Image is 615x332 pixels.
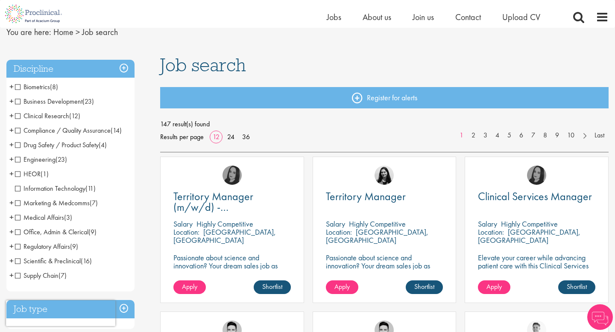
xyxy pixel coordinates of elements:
[223,166,242,185] img: Anna Klemencic
[15,126,111,135] span: Compliance / Quality Assurance
[15,82,58,91] span: Biometrics
[173,191,291,213] a: Territory Manager (m/w/d) - [GEOGRAPHIC_DATA]
[15,155,67,164] span: Engineering
[478,191,595,202] a: Clinical Services Manager
[15,140,107,149] span: Drug Safety / Product Safety
[478,227,504,237] span: Location:
[70,242,78,251] span: (9)
[15,97,94,106] span: Business Development
[15,97,82,106] span: Business Development
[9,211,14,224] span: +
[15,213,72,222] span: Medical Affairs
[15,111,69,120] span: Clinical Research
[111,126,122,135] span: (14)
[326,253,443,278] p: Passionate about science and innovation? Your dream sales job as Territory Manager awaits!
[9,269,14,282] span: +
[6,26,51,38] span: You are here:
[327,12,341,23] a: Jobs
[173,219,193,229] span: Salary
[15,111,80,120] span: Clinical Research
[15,256,92,265] span: Scientific & Preclinical
[527,166,546,185] img: Anna Klemencic
[551,131,563,140] a: 9
[9,254,14,267] span: +
[9,138,14,151] span: +
[173,189,276,225] span: Territory Manager (m/w/d) - [GEOGRAPHIC_DATA]
[15,126,122,135] span: Compliance / Quality Assurance
[486,282,502,291] span: Apply
[375,166,394,185] img: Indre Stankeviciute
[326,191,443,202] a: Territory Manager
[69,111,80,120] span: (12)
[64,213,72,222] span: (3)
[478,189,592,204] span: Clinical Services Manager
[478,280,510,294] a: Apply
[9,80,14,93] span: +
[9,225,14,238] span: +
[363,12,391,23] a: About us
[15,256,81,265] span: Scientific & Preclinical
[326,227,352,237] span: Location:
[15,227,97,236] span: Office, Admin & Clerical
[59,271,67,280] span: (7)
[90,198,98,207] span: (7)
[491,131,504,140] a: 4
[326,219,345,229] span: Salary
[160,118,609,131] span: 147 result(s) found
[590,131,609,140] a: Last
[99,140,107,149] span: (4)
[539,131,551,140] a: 8
[479,131,492,140] a: 3
[182,282,197,291] span: Apply
[9,167,14,180] span: +
[15,213,64,222] span: Medical Affairs
[527,131,539,140] a: 7
[81,256,92,265] span: (16)
[9,124,14,137] span: +
[15,169,49,178] span: HEOR
[41,169,49,178] span: (1)
[15,184,96,193] span: Information Technology
[15,198,90,207] span: Marketing & Medcomms
[326,280,358,294] a: Apply
[15,184,85,193] span: Information Technology
[6,60,135,78] h3: Discipline
[15,82,50,91] span: Biometrics
[502,12,540,23] a: Upload CV
[15,271,67,280] span: Supply Chain
[467,131,480,140] a: 2
[503,131,515,140] a: 5
[15,227,88,236] span: Office, Admin & Clerical
[50,82,58,91] span: (8)
[478,227,580,245] p: [GEOGRAPHIC_DATA], [GEOGRAPHIC_DATA]
[9,153,14,166] span: +
[196,219,253,229] p: Highly Competitive
[173,227,276,245] p: [GEOGRAPHIC_DATA], [GEOGRAPHIC_DATA]
[82,97,94,106] span: (23)
[160,53,246,76] span: Job search
[326,189,406,204] span: Territory Manager
[53,26,73,38] a: breadcrumb link
[15,140,99,149] span: Drug Safety / Product Safety
[82,26,118,38] span: Job search
[254,280,291,294] a: Shortlist
[406,280,443,294] a: Shortlist
[56,155,67,164] span: (23)
[326,227,428,245] p: [GEOGRAPHIC_DATA], [GEOGRAPHIC_DATA]
[85,184,96,193] span: (11)
[455,12,481,23] a: Contact
[587,304,613,330] img: Chatbot
[413,12,434,23] a: Join us
[455,131,468,140] a: 1
[160,87,609,108] a: Register for alerts
[501,219,558,229] p: Highly Competitive
[6,300,115,326] iframe: reCAPTCHA
[349,219,406,229] p: Highly Competitive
